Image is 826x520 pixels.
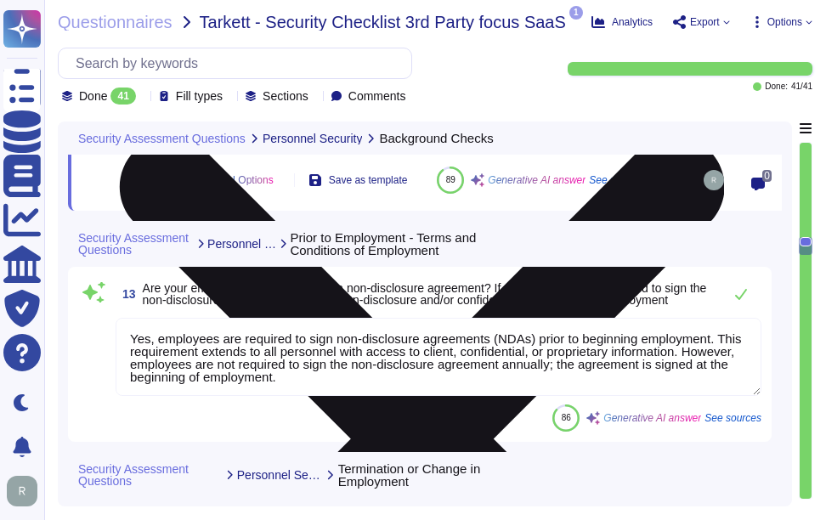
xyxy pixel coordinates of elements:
span: Security Assessment Questions [78,133,246,144]
span: Done: [765,82,788,91]
img: user [704,170,724,190]
span: Background Checks [379,132,493,144]
span: Done [79,90,107,102]
span: Options [767,17,802,27]
span: 0 [762,170,772,182]
button: Analytics [591,15,653,29]
span: Questionnaires [58,14,173,31]
span: Security Assessment Questions [78,232,194,256]
span: Comments [348,90,406,102]
span: Export [690,17,720,27]
input: Search by keywords [67,48,411,78]
span: 13 [116,288,136,300]
span: Fill types [176,90,223,102]
span: Sections [263,90,308,102]
span: Security Assessment Questions [78,463,222,487]
span: Analytics [612,17,653,27]
span: See sources [704,413,761,423]
span: 89 [446,175,455,184]
img: user [7,476,37,506]
span: Personnel Security [263,133,363,144]
span: Personnel Security [207,238,276,250]
div: 41 [110,88,135,105]
button: user [3,472,49,510]
span: Personnel Security [237,469,323,481]
span: Termination or Change in Employment [338,462,523,488]
span: 86 [562,413,571,422]
span: 41 / 41 [791,82,812,91]
textarea: Yes, employees are required to sign non-disclosure agreements (NDAs) prior to beginning employmen... [116,318,761,396]
span: Tarkett - Security Checklist 3rd Party focus SaaS [200,14,566,31]
span: 1 [569,6,583,20]
span: Prior to Employment - Terms and Conditions of Employment [290,231,523,257]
